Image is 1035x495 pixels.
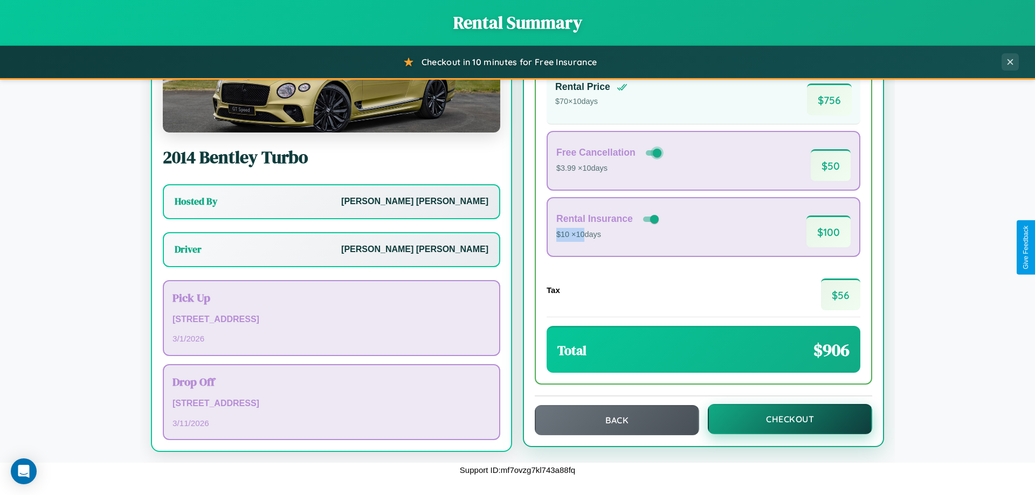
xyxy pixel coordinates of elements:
p: 3 / 11 / 2026 [172,416,491,430]
h1: Rental Summary [11,11,1024,34]
span: $ 50 [811,149,851,181]
h4: Tax [547,285,560,295]
h4: Rental Insurance [556,213,633,225]
h3: Pick Up [172,290,491,305]
span: $ 756 [807,83,852,115]
span: Checkout in 10 minutes for Free Insurance [422,57,597,67]
h3: Drop Off [172,374,491,389]
p: $10 × 10 days [556,228,661,242]
div: Give Feedback [1022,226,1030,269]
span: $ 906 [813,338,850,362]
p: [PERSON_NAME] [PERSON_NAME] [341,194,488,210]
h4: Free Cancellation [556,147,636,158]
p: [STREET_ADDRESS] [172,312,491,327]
div: Open Intercom Messenger [11,458,37,484]
p: 3 / 1 / 2026 [172,331,491,346]
h3: Driver [175,243,202,256]
h3: Total [557,341,586,359]
p: [PERSON_NAME] [PERSON_NAME] [341,242,488,257]
h2: 2014 Bentley Turbo [163,145,500,169]
p: Support ID: mf7ovzg7kl743a88fq [460,463,575,477]
button: Back [535,405,699,435]
span: $ 56 [821,278,860,310]
span: $ 100 [806,215,851,247]
p: $ 70 × 10 days [555,95,627,109]
h4: Rental Price [555,81,610,93]
button: Checkout [708,404,872,434]
p: [STREET_ADDRESS] [172,396,491,412]
p: $3.99 × 10 days [556,162,664,176]
h3: Hosted By [175,195,217,208]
